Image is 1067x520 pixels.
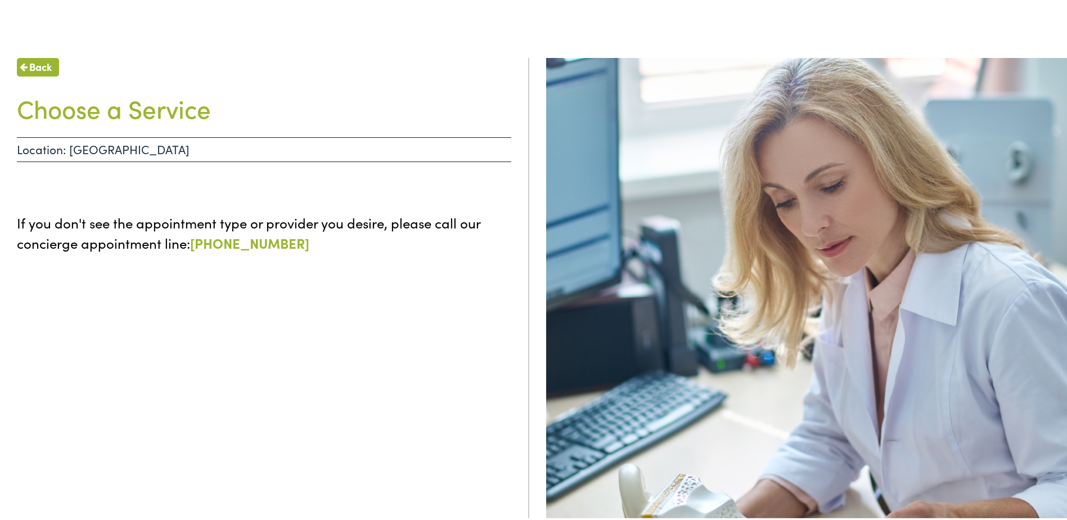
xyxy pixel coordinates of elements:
span: Back [29,57,52,72]
a: [PHONE_NUMBER] [190,231,309,250]
a: Back [17,56,59,74]
p: If you don't see the appointment type or provider you desire, please call our concierge appointme... [17,210,511,251]
h1: Choose a Service [17,91,511,121]
p: Location: [GEOGRAPHIC_DATA] [17,135,511,160]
